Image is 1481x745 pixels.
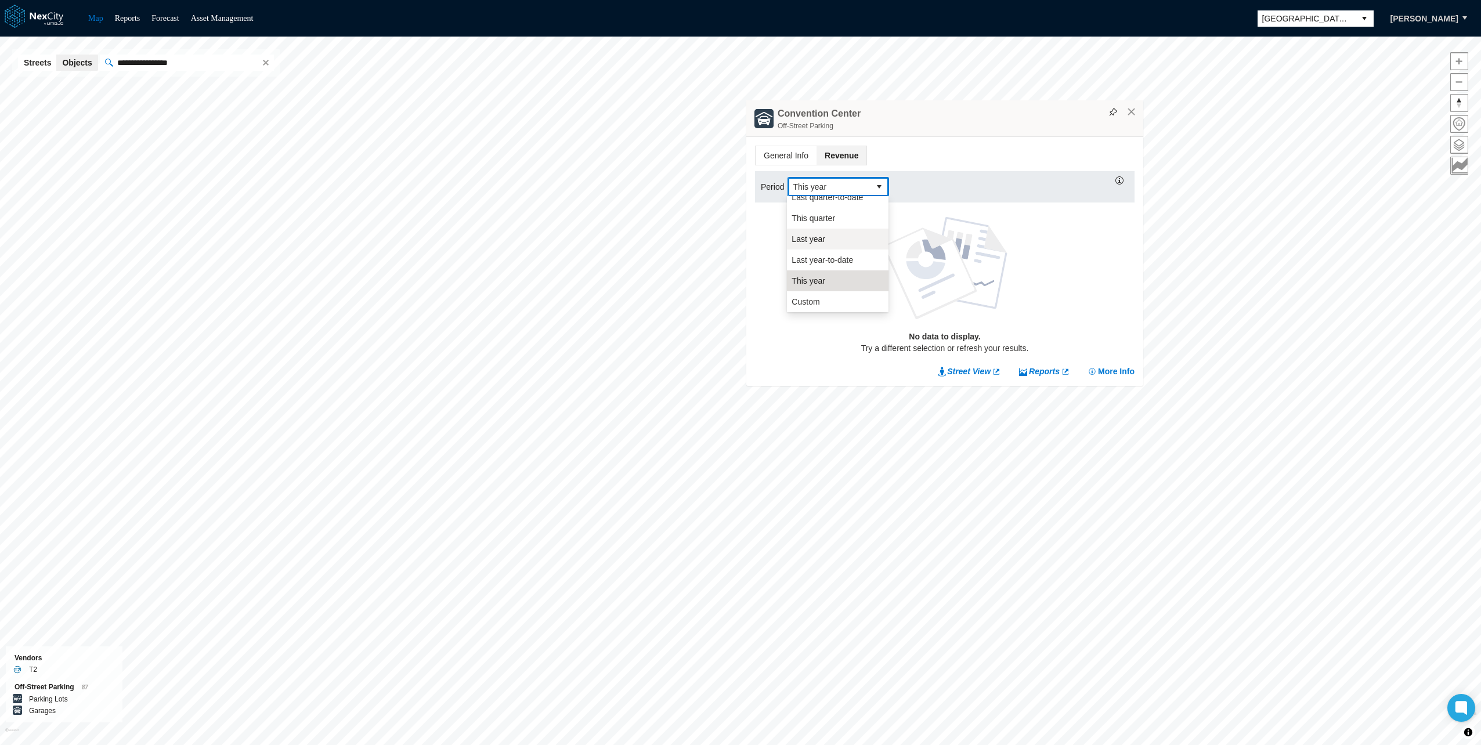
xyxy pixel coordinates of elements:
[792,254,853,266] span: Last year-to-date
[1262,13,1350,24] span: [GEOGRAPHIC_DATA][PERSON_NAME]
[82,684,88,690] span: 87
[56,55,97,71] button: Objects
[62,57,92,68] span: Objects
[1461,725,1475,739] button: Toggle attribution
[1018,366,1070,377] a: Reports
[1450,115,1468,133] button: Home
[1451,53,1468,70] span: Zoom in
[5,728,19,742] a: Mapbox homepage
[24,57,51,68] span: Streets
[883,217,1007,319] img: No data to display.
[756,146,817,165] span: General Info
[792,212,835,224] span: This quarter
[1109,108,1117,116] img: svg%3e
[793,181,865,193] span: This year
[151,14,179,23] a: Forecast
[15,681,114,693] div: Off-Street Parking
[1450,52,1468,70] button: Zoom in
[792,296,819,308] span: Custom
[909,331,980,342] span: No data to display.
[115,14,140,23] a: Reports
[761,181,788,193] label: Period
[1126,107,1137,117] button: Close popup
[947,366,991,377] span: Street View
[1029,366,1060,377] span: Reports
[861,342,1029,354] span: Try a different selection or refresh your results.
[1451,95,1468,111] span: Reset bearing to north
[1355,10,1374,27] button: select
[1450,94,1468,112] button: Reset bearing to north
[1451,74,1468,91] span: Zoom out
[29,693,68,705] label: Parking Lots
[792,191,863,203] span: Last quarter-to-date
[29,664,37,675] label: T2
[1450,157,1468,175] button: Key metrics
[817,146,866,165] span: Revenue
[778,107,861,120] h4: Convention Center
[88,14,103,23] a: Map
[792,275,825,287] span: This year
[258,55,274,71] span: clear
[29,705,56,717] label: Garages
[792,233,825,245] span: Last year
[18,55,57,71] button: Streets
[938,366,1001,377] a: Street View
[1098,366,1135,377] span: More Info
[15,652,114,664] div: Vendors
[1450,136,1468,154] button: Layers management
[778,120,1137,132] div: Off-Street Parking
[1088,366,1135,377] button: More Info
[870,178,888,196] button: select
[191,14,254,23] a: Asset Management
[1465,726,1472,739] span: Toggle attribution
[1378,9,1471,28] button: [PERSON_NAME]
[1450,73,1468,91] button: Zoom out
[1390,13,1458,24] span: [PERSON_NAME]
